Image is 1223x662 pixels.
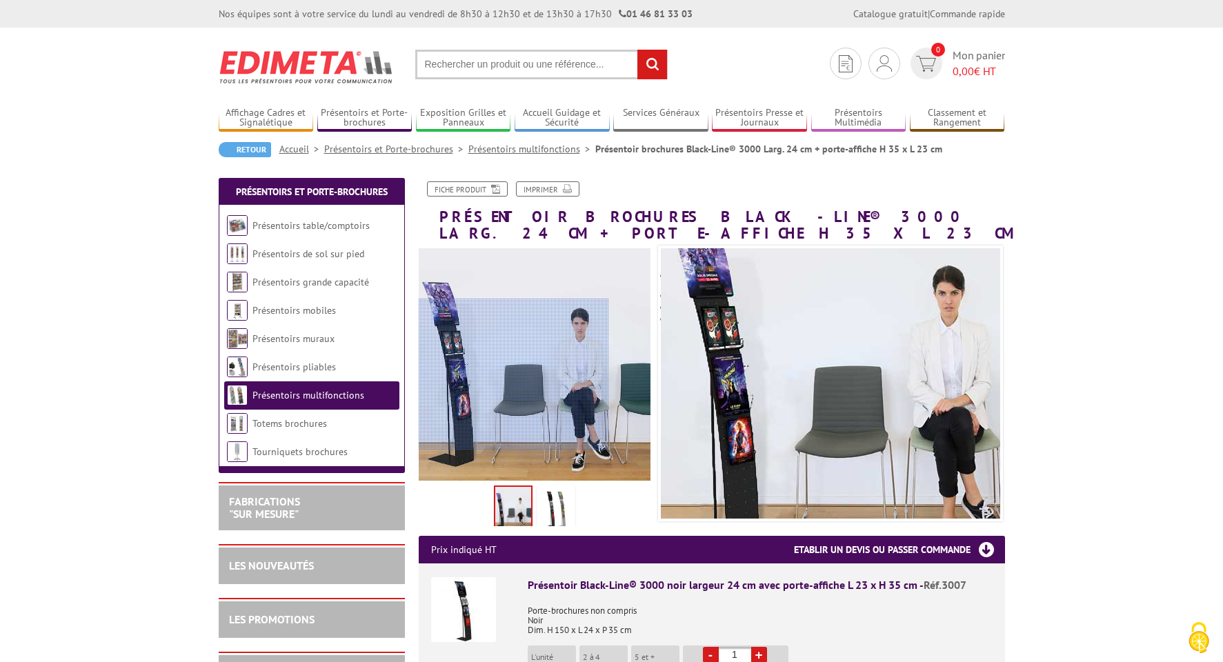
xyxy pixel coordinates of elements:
a: Présentoirs table/comptoirs [252,219,370,232]
img: Edimeta [219,41,395,92]
a: Imprimer [516,181,579,197]
img: Cookies (fenêtre modale) [1182,621,1216,655]
a: LES NOUVEAUTÉS [229,559,314,572]
p: 2 à 4 [583,652,628,662]
img: Présentoirs table/comptoirs [227,215,248,236]
img: Présentoirs muraux [227,328,248,349]
a: Présentoirs Multimédia [811,107,906,130]
p: Porte-brochures non compris Noir Dim. H 150 x L 24 x P 35 cm [528,596,993,635]
a: devis rapide 0 Mon panier 0,00€ HT [907,48,1005,79]
a: Retour [219,142,271,157]
a: Totems brochures [252,417,327,430]
img: presentoir_black_line_3000_noir_3007_mise_en_scene.jpg [661,159,1075,573]
a: Affichage Cadres et Signalétique [219,107,314,130]
img: devis rapide [839,55,853,72]
span: Réf.3007 [924,578,966,592]
img: Présentoirs mobiles [227,300,248,321]
img: Présentoirs grande capacité [227,272,248,292]
a: Présentoirs multifonctions [468,143,595,155]
span: € HT [953,63,1005,79]
a: Services Généraux [613,107,708,130]
img: Présentoirs pliables [227,357,248,377]
li: Présentoir brochures Black-Line® 3000 Larg. 24 cm + porte-affiche H 35 x L 23 cm [595,142,942,156]
img: devis rapide [916,56,936,72]
img: Tourniquets brochures [227,441,248,462]
a: Présentoirs et Porte-brochures [324,143,468,155]
img: Totems brochures [227,413,248,434]
p: 5 et + [635,652,679,662]
strong: 01 46 81 33 03 [619,8,693,20]
a: Présentoirs grande capacité [252,276,369,288]
a: Présentoirs Presse et Journaux [712,107,807,130]
a: Présentoirs mobiles [252,304,336,317]
img: presentoirs_multifonctions_3007.jpg [539,488,573,531]
a: Classement et Rangement [910,107,1005,130]
span: 0,00 [953,64,974,78]
input: rechercher [637,50,667,79]
div: | [853,7,1005,21]
a: Accueil Guidage et Sécurité [515,107,610,130]
a: Présentoirs et Porte-brochures [236,185,388,198]
button: Cookies (fenêtre modale) [1175,615,1223,662]
img: presentoir_black_line_3000_noir_3007_mise_en_scene.jpg [495,487,531,530]
img: devis rapide [877,55,892,72]
a: Présentoirs muraux [252,332,335,345]
a: FABRICATIONS"Sur Mesure" [229,494,300,521]
a: Catalogue gratuit [853,8,928,20]
img: Présentoirs de sol sur pied [227,243,248,264]
span: 0 [931,43,945,57]
a: Fiche produit [427,181,508,197]
img: Présentoirs multifonctions [227,385,248,405]
span: Mon panier [953,48,1005,79]
h3: Etablir un devis ou passer commande [794,536,1005,563]
p: Prix indiqué HT [431,536,497,563]
a: Présentoirs de sol sur pied [252,248,364,260]
a: Accueil [279,143,324,155]
a: Commande rapide [930,8,1005,20]
h1: Présentoir brochures Black-Line® 3000 Larg. 24 cm + porte-affiche H 35 x L 23 cm [408,181,1015,241]
div: Nos équipes sont à votre service du lundi au vendredi de 8h30 à 12h30 et de 13h30 à 17h30 [219,7,693,21]
a: Présentoirs multifonctions [252,389,364,401]
a: Tourniquets brochures [252,445,348,458]
input: Rechercher un produit ou une référence... [415,50,668,79]
img: Présentoir Black-Line® 3000 noir largeur 24 cm avec porte-affiche L 23 x H 35 cm [431,577,496,642]
a: LES PROMOTIONS [229,612,315,626]
a: Présentoirs et Porte-brochures [317,107,412,130]
p: L'unité [531,652,576,662]
a: Exposition Grilles et Panneaux [416,107,511,130]
div: Présentoir Black-Line® 3000 noir largeur 24 cm avec porte-affiche L 23 x H 35 cm - [528,577,993,593]
a: Présentoirs pliables [252,361,336,373]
